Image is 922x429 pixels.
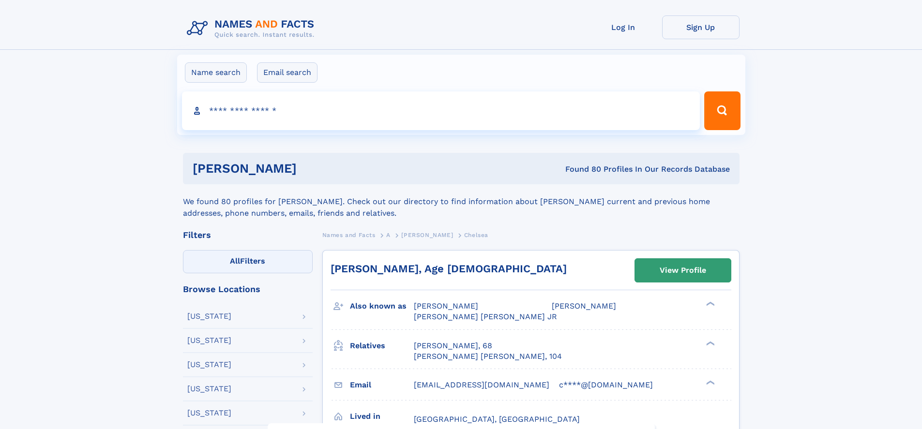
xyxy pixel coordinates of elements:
a: [PERSON_NAME], 68 [414,340,492,351]
h3: Also known as [350,298,414,314]
label: Name search [185,62,247,83]
span: [EMAIL_ADDRESS][DOMAIN_NAME] [414,380,549,389]
span: [PERSON_NAME] [PERSON_NAME] JR [414,312,557,321]
label: Filters [183,250,313,273]
span: Chelsea [464,232,488,238]
div: Found 80 Profiles In Our Records Database [431,164,730,175]
span: [GEOGRAPHIC_DATA], [GEOGRAPHIC_DATA] [414,414,580,424]
span: All [230,256,240,266]
a: Names and Facts [322,229,376,241]
a: Sign Up [662,15,740,39]
a: [PERSON_NAME], Age [DEMOGRAPHIC_DATA] [331,263,567,275]
button: Search Button [704,91,740,130]
input: search input [182,91,700,130]
div: [US_STATE] [187,312,231,320]
div: ❯ [704,301,715,307]
img: Logo Names and Facts [183,15,322,42]
span: [PERSON_NAME] [401,232,453,238]
div: ❯ [704,379,715,385]
div: We found 80 profiles for [PERSON_NAME]. Check out our directory to find information about [PERSON... [183,184,740,219]
div: [US_STATE] [187,409,231,417]
h3: Lived in [350,408,414,425]
a: Log In [585,15,662,39]
a: View Profile [635,259,731,282]
h3: Email [350,377,414,393]
div: [US_STATE] [187,361,231,369]
span: [PERSON_NAME] [414,301,478,311]
a: [PERSON_NAME] [PERSON_NAME], 104 [414,351,562,362]
div: [US_STATE] [187,385,231,393]
span: [PERSON_NAME] [552,301,616,311]
div: [US_STATE] [187,337,231,344]
h3: Relatives [350,338,414,354]
div: Filters [183,231,313,239]
h1: [PERSON_NAME] [193,163,431,175]
a: [PERSON_NAME] [401,229,453,241]
a: A [386,229,391,241]
div: Browse Locations [183,285,313,294]
div: View Profile [660,259,706,281]
div: ❯ [704,340,715,346]
label: Email search [257,62,317,83]
span: A [386,232,391,238]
